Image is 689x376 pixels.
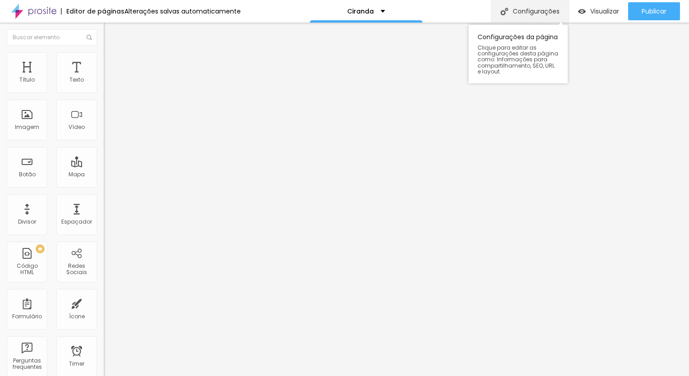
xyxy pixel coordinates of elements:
input: Buscar elemento [7,29,97,46]
img: Icone [87,35,92,40]
div: Mapa [69,171,85,178]
div: Vídeo [69,124,85,130]
div: Formulário [12,313,42,320]
div: Título [19,77,35,83]
div: Espaçador [61,219,92,225]
div: Botão [19,171,36,178]
div: Editor de páginas [61,8,124,14]
div: Código HTML [9,263,45,276]
p: Ciranda [347,8,374,14]
img: view-1.svg [578,8,586,15]
div: Divisor [18,219,36,225]
span: Visualizar [590,8,619,15]
img: Icone [501,8,508,15]
button: Visualizar [569,2,628,20]
span: Clique para editar as configurações desta página como: Informações para compartilhamento, SEO, UR... [478,45,559,74]
div: Timer [69,361,84,367]
div: Imagem [15,124,39,130]
div: Texto [69,77,84,83]
button: Publicar [628,2,680,20]
span: Publicar [642,8,666,15]
div: Perguntas frequentes [9,358,45,371]
div: Ícone [69,313,85,320]
div: Alterações salvas automaticamente [124,8,241,14]
div: Redes Sociais [59,263,94,276]
div: Configurações da página [469,25,568,83]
